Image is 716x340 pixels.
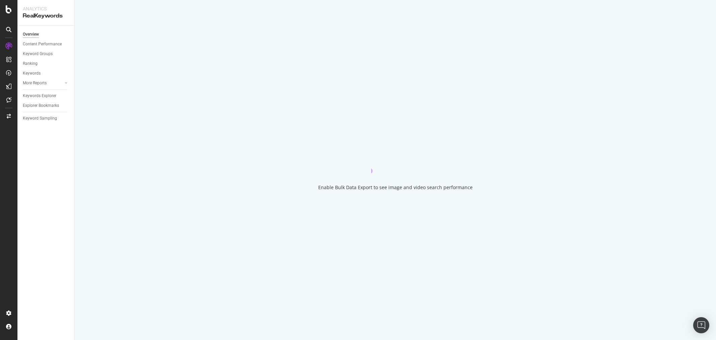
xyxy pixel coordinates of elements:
[23,115,69,122] a: Keyword Sampling
[23,70,41,77] div: Keywords
[23,115,57,122] div: Keyword Sampling
[23,5,69,12] div: Analytics
[371,149,420,173] div: animation
[23,41,69,48] a: Content Performance
[23,50,69,57] a: Keyword Groups
[23,41,62,48] div: Content Performance
[23,31,69,38] a: Overview
[23,70,69,77] a: Keywords
[23,12,69,20] div: RealKeywords
[23,102,69,109] a: Explorer Bookmarks
[23,31,39,38] div: Overview
[23,80,63,87] a: More Reports
[318,184,473,191] div: Enable Bulk Data Export to see image and video search performance
[693,317,709,333] div: Open Intercom Messenger
[23,60,69,67] a: Ranking
[23,50,53,57] div: Keyword Groups
[23,92,69,99] a: Keywords Explorer
[23,60,38,67] div: Ranking
[23,102,59,109] div: Explorer Bookmarks
[23,80,47,87] div: More Reports
[23,92,56,99] div: Keywords Explorer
